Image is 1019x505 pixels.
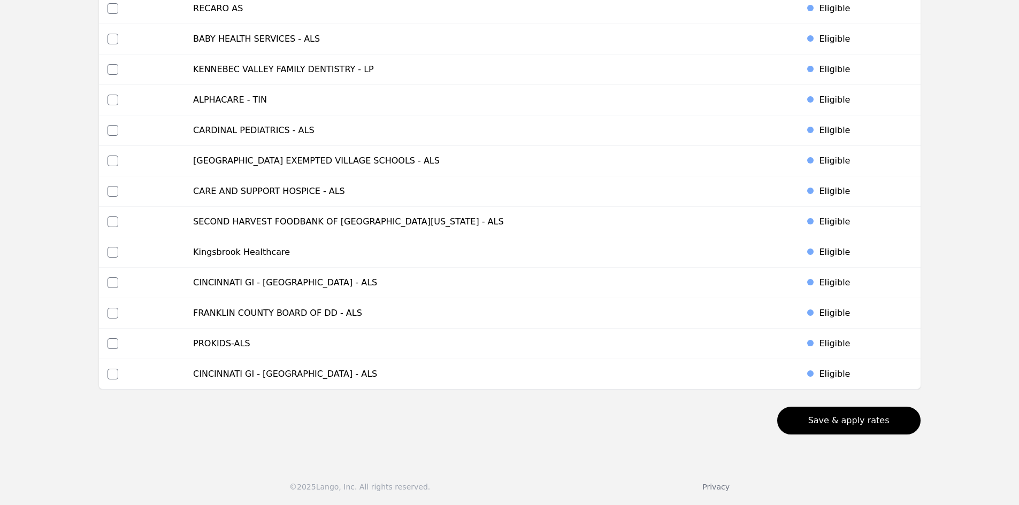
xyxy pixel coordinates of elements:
[185,359,793,390] td: CINCINNATI GI - [GEOGRAPHIC_DATA] - ALS
[819,94,911,106] div: Eligible
[819,307,911,320] div: Eligible
[819,63,911,76] div: Eligible
[185,176,793,207] td: CARE AND SUPPORT HOSPICE - ALS
[819,154,911,167] div: Eligible
[819,246,911,259] div: Eligible
[819,215,911,228] div: Eligible
[702,483,730,491] a: Privacy
[185,207,793,237] td: SECOND HARVEST FOODBANK OF [GEOGRAPHIC_DATA][US_STATE] - ALS
[185,237,793,268] td: Kingsbrook Healthcare
[185,85,793,115] td: ALPHACARE - TIN
[185,146,793,176] td: [GEOGRAPHIC_DATA] EXEMPTED VILLAGE SCHOOLS - ALS
[819,185,911,198] div: Eligible
[185,298,793,329] td: FRANKLIN COUNTY BOARD OF DD - ALS
[185,55,793,85] td: KENNEBEC VALLEY FAMILY DENTISTRY - LP
[185,115,793,146] td: CARDINAL PEDIATRICS - ALS
[777,407,921,434] button: Save & apply rates
[185,329,793,359] td: PROKIDS-ALS
[185,268,793,298] td: CINCINNATI GI - [GEOGRAPHIC_DATA] - ALS
[185,24,793,55] td: BABY HEALTH SERVICES - ALS
[819,33,911,45] div: Eligible
[819,337,911,350] div: Eligible
[819,2,911,15] div: Eligible
[819,368,911,380] div: Eligible
[819,276,911,289] div: Eligible
[289,481,430,492] div: © 2025 Lango, Inc. All rights reserved.
[819,124,911,137] div: Eligible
